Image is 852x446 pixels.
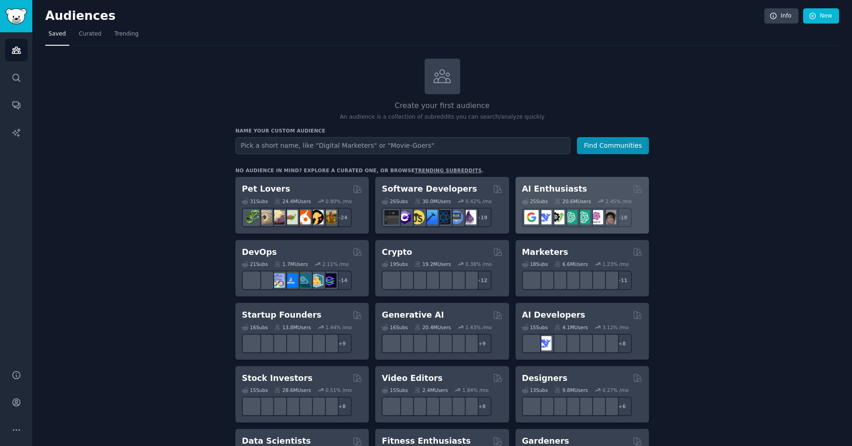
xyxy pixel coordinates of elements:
img: Docker_DevOps [270,273,285,288]
img: leopardgeckos [270,210,285,224]
img: indiehackers [296,336,311,350]
div: + 8 [332,397,352,416]
a: Curated [76,27,105,46]
img: Youtubevideo [449,399,463,414]
a: New [803,8,839,24]
img: premiere [410,399,425,414]
img: LangChain [524,336,539,350]
img: Forex [270,399,285,414]
img: ValueInvesting [258,399,272,414]
img: Rag [550,336,564,350]
div: + 8 [472,397,492,416]
h2: Designers [522,373,568,384]
a: trending subreddits [414,168,481,173]
img: FluxAI [436,336,450,350]
img: Emailmarketing [563,273,577,288]
img: PetAdvice [309,210,324,224]
img: GummySearch logo [6,8,27,24]
div: 15 Sub s [242,387,268,393]
img: software [384,210,399,224]
h2: Pet Lovers [242,183,290,195]
img: starryai [449,336,463,350]
img: OpenAIDev [589,210,603,224]
div: + 18 [612,208,632,227]
img: StocksAndTrading [296,399,311,414]
img: OnlineMarketing [602,273,616,288]
div: 2.45 % /mo [606,198,632,205]
span: Saved [48,30,66,38]
div: 16 Sub s [382,324,408,331]
div: 1.7M Users [274,261,308,267]
div: 13 Sub s [522,387,548,393]
div: + 14 [332,271,352,290]
div: + 9 [332,334,352,353]
a: Info [764,8,798,24]
img: PlatformEngineers [322,273,336,288]
img: ArtificalIntelligence [602,210,616,224]
img: DevOpsLinks [283,273,298,288]
img: elixir [462,210,476,224]
img: Trading [283,399,298,414]
img: googleads [576,273,590,288]
img: UX_Design [602,399,616,414]
a: Saved [45,27,69,46]
img: finalcutpro [436,399,450,414]
img: MarketingResearch [589,273,603,288]
div: 4.1M Users [554,324,588,331]
div: 0.51 % /mo [325,387,352,393]
img: AWS_Certified_Experts [258,273,272,288]
div: 0.27 % /mo [602,387,629,393]
div: 15 Sub s [382,387,408,393]
div: 20.6M Users [554,198,591,205]
img: gopro [384,399,399,414]
img: logodesign [537,399,552,414]
img: AItoolsCatalog [550,210,564,224]
div: 1.43 % /mo [466,324,492,331]
div: 6.6M Users [554,261,588,267]
span: Trending [114,30,138,38]
img: aivideo [384,336,399,350]
div: + 6 [612,397,632,416]
img: DeepSeek [537,336,552,350]
h2: Create your first audience [235,100,649,112]
img: UXDesign [563,399,577,414]
img: deepdream [410,336,425,350]
div: 16 Sub s [242,324,268,331]
div: 19.2M Users [414,261,451,267]
div: 0.80 % /mo [325,198,352,205]
div: 3.12 % /mo [602,324,629,331]
img: defi_ [462,273,476,288]
div: 30.0M Users [414,198,451,205]
h2: AI Developers [522,309,585,321]
div: 1.23 % /mo [602,261,629,267]
div: + 19 [472,208,492,227]
img: reactnative [436,210,450,224]
img: chatgpt_promptDesign [563,210,577,224]
span: Curated [79,30,102,38]
div: 26 Sub s [382,198,408,205]
img: dogbreed [322,210,336,224]
div: 25 Sub s [522,198,548,205]
img: web3 [423,273,438,288]
h2: AI Enthusiasts [522,183,587,195]
h2: DevOps [242,247,277,258]
img: platformengineering [296,273,311,288]
div: 24.4M Users [274,198,311,205]
img: content_marketing [524,273,539,288]
img: editors [397,399,412,414]
div: 20.4M Users [414,324,451,331]
h2: Software Developers [382,183,477,195]
img: GoogleGeminiAI [524,210,539,224]
img: ycombinator [283,336,298,350]
img: AskMarketing [550,273,564,288]
img: postproduction [462,399,476,414]
div: 15 Sub s [522,324,548,331]
img: 0xPolygon [397,273,412,288]
img: aws_cdk [309,273,324,288]
img: VideoEditors [423,399,438,414]
img: learnjavascript [410,210,425,224]
img: chatgpt_prompts_ [576,210,590,224]
div: 9.8M Users [554,387,588,393]
p: An audience is a collection of subreddits you can search/analyze quickly [235,113,649,121]
div: 2.4M Users [414,387,448,393]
